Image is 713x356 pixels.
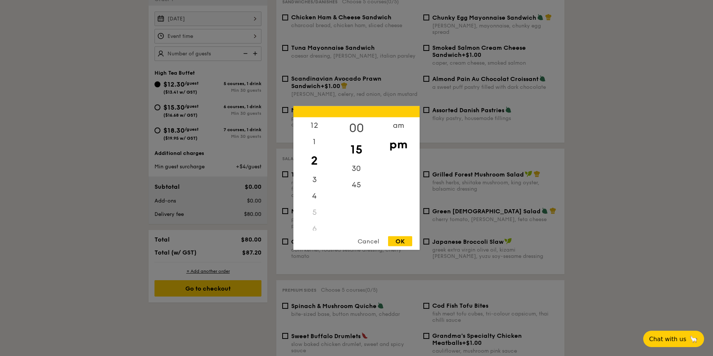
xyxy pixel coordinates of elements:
div: OK [388,236,412,246]
div: Cancel [350,236,387,246]
div: 45 [335,177,377,193]
div: 2 [293,150,335,172]
button: Chat with us🦙 [643,331,704,347]
div: am [377,117,419,134]
div: 30 [335,161,377,177]
div: 1 [293,134,335,150]
div: 4 [293,188,335,204]
div: 00 [335,117,377,139]
div: 15 [335,139,377,161]
div: pm [377,134,419,155]
div: 3 [293,172,335,188]
div: 6 [293,221,335,237]
span: 🦙 [689,335,698,343]
div: 5 [293,204,335,221]
div: 12 [293,117,335,134]
span: Chat with us [649,336,686,343]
